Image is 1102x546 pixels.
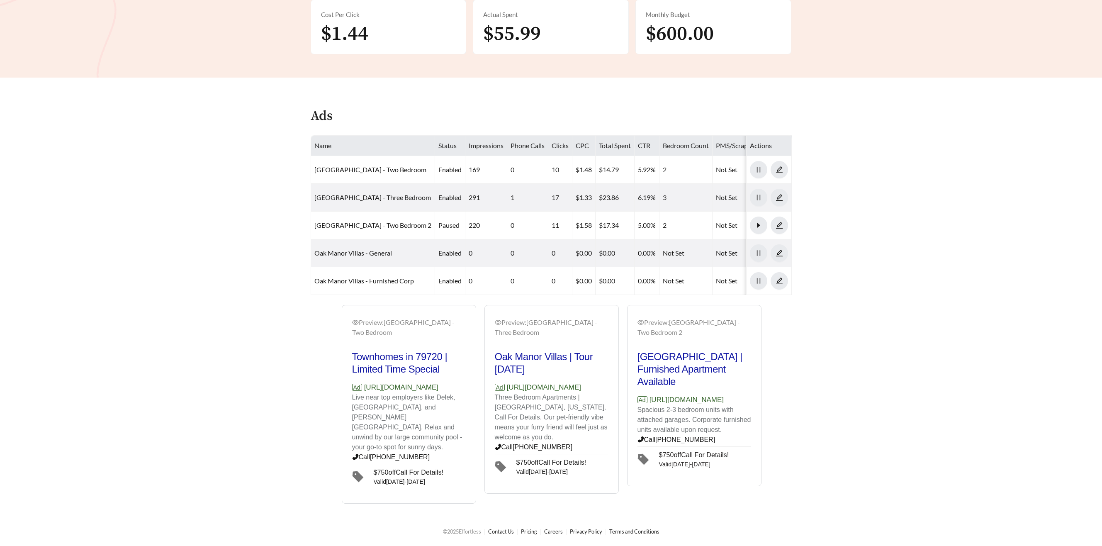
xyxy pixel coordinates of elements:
[637,351,751,388] h2: [GEOGRAPHIC_DATA] | Furnished Apartment Available
[572,184,596,212] td: $1.33
[646,10,781,19] div: Monthly Budget
[750,249,767,257] span: pause
[465,184,507,212] td: 291
[771,194,788,201] span: edit
[572,212,596,239] td: $1.58
[637,319,644,326] span: eye
[750,244,767,262] button: pause
[311,136,435,156] th: Name
[713,239,787,267] td: Not Set
[659,184,713,212] td: 3
[548,136,572,156] th: Clicks
[771,222,788,229] span: edit
[596,156,635,184] td: $14.79
[750,217,767,234] button: caret-right
[321,10,456,19] div: Cost Per Click
[750,189,767,206] button: pause
[637,446,751,471] a: $750offCall For Details!Valid[DATE]-[DATE]
[659,267,713,295] td: Not Set
[483,10,618,19] div: Actual Spent
[637,395,751,405] p: [URL][DOMAIN_NAME]
[507,267,548,295] td: 0
[548,184,572,212] td: 17
[352,453,359,460] span: phone
[771,217,788,234] button: edit
[771,277,788,285] span: edit
[771,277,788,285] a: edit
[635,184,659,212] td: 6.19%
[311,109,333,124] h4: Ads
[438,166,462,173] span: enabled
[771,272,788,290] button: edit
[465,239,507,267] td: 0
[596,184,635,212] td: $23.86
[495,392,608,442] p: Three Bedroom Apartments | [GEOGRAPHIC_DATA], [US_STATE]. Call For Details. Our pet-friendly vibe...
[548,212,572,239] td: 11
[548,156,572,184] td: 10
[771,249,788,257] span: edit
[314,277,414,285] a: Oak Manor Villas - Furnished Corp
[637,435,751,445] p: Call [PHONE_NUMBER]
[659,452,729,458] div: $ 750 off Call For Details!
[713,136,787,156] th: PMS/Scraper Unit Price
[638,141,650,149] span: CTR
[435,136,465,156] th: Status
[771,244,788,262] button: edit
[750,222,767,229] span: caret-right
[572,239,596,267] td: $0.00
[713,184,787,212] td: Not Set
[495,319,501,326] span: eye
[635,156,659,184] td: 5.92%
[659,239,713,267] td: Not Set
[352,392,466,452] p: Live near top employers like Delek, [GEOGRAPHIC_DATA], and [PERSON_NAME][GEOGRAPHIC_DATA]. Relax ...
[750,194,767,201] span: pause
[374,475,444,485] div: Valid [DATE] - [DATE]
[374,469,444,475] div: $ 750 off Call For Details!
[572,267,596,295] td: $0.00
[352,317,466,337] div: Preview: [GEOGRAPHIC_DATA] - Two Bedroom
[544,528,563,535] a: Careers
[507,212,548,239] td: 0
[548,267,572,295] td: 0
[352,464,466,488] a: $750offCall For Details!Valid[DATE]-[DATE]
[516,459,586,466] div: $ 750 off Call For Details!
[495,456,513,478] span: tag
[495,382,608,393] p: [URL][DOMAIN_NAME]
[750,161,767,178] button: pause
[314,193,431,201] a: [GEOGRAPHIC_DATA] - Three Bedroom
[516,466,586,475] div: Valid [DATE] - [DATE]
[521,528,537,535] a: Pricing
[771,166,788,173] span: edit
[570,528,602,535] a: Privacy Policy
[495,442,608,452] p: Call [PHONE_NUMBER]
[465,212,507,239] td: 220
[750,272,767,290] button: pause
[747,136,792,156] th: Actions
[352,351,466,375] h2: Townhomes in 79720 | Limited Time Special
[771,161,788,178] button: edit
[713,267,787,295] td: Not Set
[637,405,751,435] p: Spacious 2-3 bedroom units with attached garages. Corporate furnished units available upon request.
[750,277,767,285] span: pause
[548,239,572,267] td: 0
[443,528,481,535] span: © 2025 Effortless
[352,384,362,391] span: Ad
[659,212,713,239] td: 2
[596,212,635,239] td: $17.34
[465,267,507,295] td: 0
[314,166,426,173] a: [GEOGRAPHIC_DATA] - Two Bedroom
[314,249,392,257] a: Oak Manor Villas - General
[495,351,608,375] h2: Oak Manor Villas | Tour [DATE]
[495,317,608,337] div: Preview: [GEOGRAPHIC_DATA] - Three Bedroom
[713,212,787,239] td: Not Set
[750,166,767,173] span: pause
[438,221,460,229] span: paused
[507,156,548,184] td: 0
[507,239,548,267] td: 0
[659,136,713,156] th: Bedroom Count
[495,384,505,391] span: Ad
[771,193,788,201] a: edit
[659,156,713,184] td: 2
[483,22,541,46] span: $55.99
[438,193,462,201] span: enabled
